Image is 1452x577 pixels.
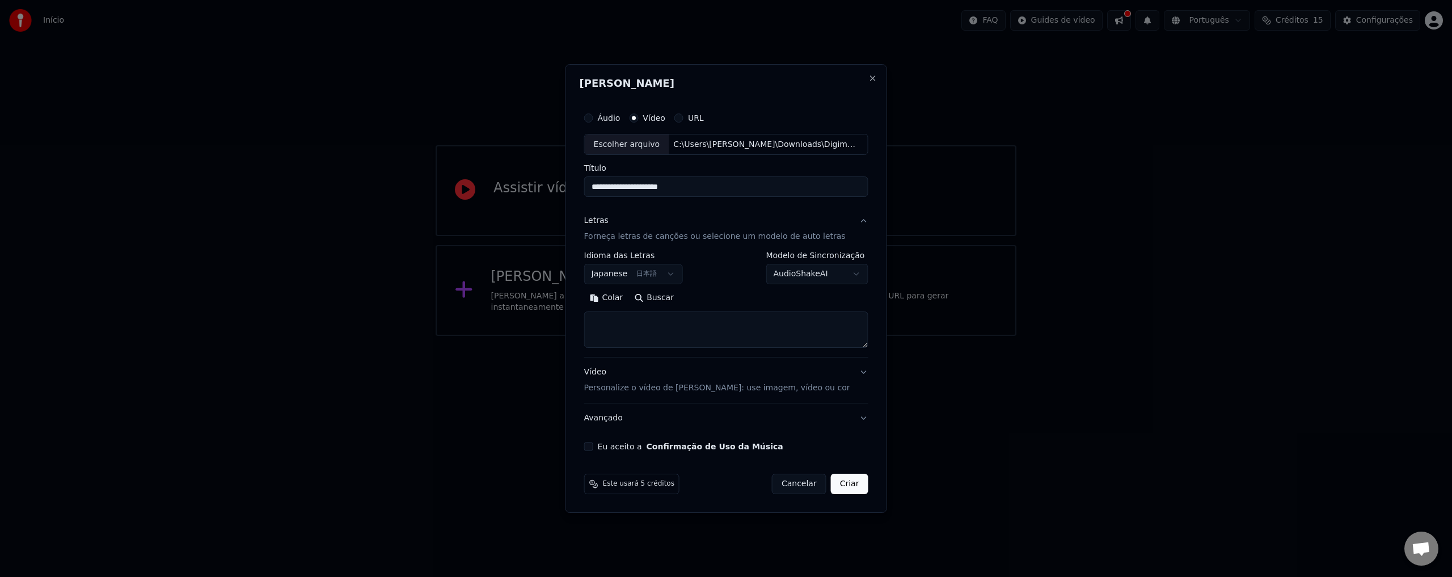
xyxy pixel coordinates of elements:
[628,289,679,308] button: Buscar
[688,114,704,122] label: URL
[584,403,868,433] button: Avançado
[772,474,826,494] button: Cancelar
[584,358,868,403] button: VídeoPersonalize o vídeo de [PERSON_NAME]: use imagem, vídeo ou cor
[831,474,868,494] button: Criar
[584,231,846,243] p: Forneça letras de canções ou selecione um modelo de auto letras
[580,78,873,89] h2: [PERSON_NAME]
[766,252,868,260] label: Modelo de Sincronização
[584,216,609,227] div: Letras
[643,114,665,122] label: Vídeo
[585,134,669,155] div: Escolher arquivo
[584,367,850,394] div: Vídeo
[669,139,862,150] div: C:\Users\[PERSON_NAME]\Downloads\Digimon OST - Butterfly.mp4
[598,443,783,450] label: Eu aceito a
[584,289,629,308] button: Colar
[584,252,683,260] label: Idioma das Letras
[584,252,868,357] div: LetrasForneça letras de canções ou selecione um modelo de auto letras
[584,382,850,394] p: Personalize o vídeo de [PERSON_NAME]: use imagem, vídeo ou cor
[603,479,674,488] span: Este usará 5 créditos
[647,443,783,450] button: Eu aceito a
[584,165,868,172] label: Título
[584,207,868,252] button: LetrasForneça letras de canções ou selecione um modelo de auto letras
[598,114,621,122] label: Áudio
